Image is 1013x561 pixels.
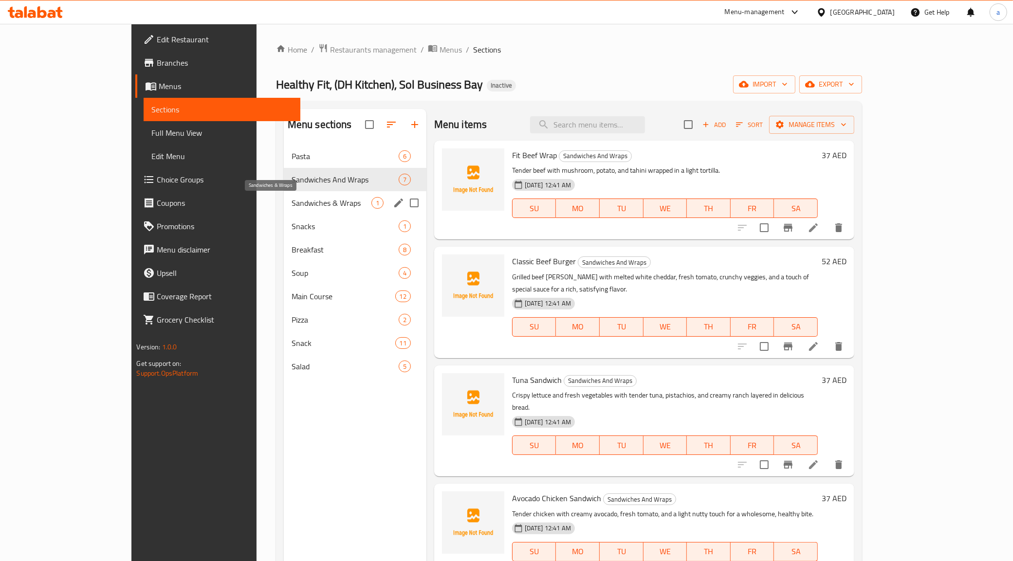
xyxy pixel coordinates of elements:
[512,491,601,506] span: Avocado Chicken Sandwich
[736,119,763,130] span: Sort
[157,267,293,279] span: Upsell
[311,44,314,55] li: /
[391,196,406,210] button: edit
[512,317,556,337] button: SU
[292,244,399,255] div: Breakfast
[691,320,727,334] span: TH
[600,317,644,337] button: TU
[647,320,683,334] span: WE
[157,34,293,45] span: Edit Restaurant
[733,75,795,93] button: import
[516,320,553,334] span: SU
[778,438,814,452] span: SA
[157,197,293,209] span: Coupons
[399,220,411,232] div: items
[399,361,411,372] div: items
[808,341,819,352] a: Edit menu item
[512,271,818,295] p: Grilled beef [PERSON_NAME] with melted white cheddar, fresh tomato, crunchy veggies, and a touch ...
[774,199,818,218] button: SA
[530,116,645,133] input: search
[399,269,410,278] span: 4
[442,373,504,435] img: Tuna Sandwich
[776,453,800,476] button: Branch-specific-item
[399,244,411,255] div: items
[135,28,301,51] a: Edit Restaurant
[284,141,426,382] nav: Menu sections
[808,222,819,234] a: Edit menu item
[678,114,699,135] span: Select section
[644,317,687,337] button: WE
[687,317,731,337] button: TH
[604,320,640,334] span: TU
[807,78,854,90] span: export
[157,244,293,255] span: Menu disclaimer
[284,168,426,191] div: Sandwiches And Wraps7
[399,315,410,325] span: 2
[769,116,854,134] button: Manage items
[428,43,462,56] a: Menus
[284,331,426,355] div: Snack11
[284,238,426,261] div: Breakfast8
[292,361,399,372] span: Salad
[157,314,293,326] span: Grocery Checklist
[162,341,177,353] span: 1.0.0
[778,544,814,559] span: SA
[560,438,596,452] span: MO
[466,44,469,55] li: /
[754,454,774,475] span: Select to update
[691,544,727,559] span: TH
[292,174,399,185] span: Sandwiches And Wraps
[774,435,818,455] button: SA
[399,362,410,371] span: 5
[741,78,788,90] span: import
[774,317,818,337] button: SA
[512,148,557,163] span: Fit Beef Wrap
[556,199,600,218] button: MO
[359,114,380,135] span: Select all sections
[151,150,293,162] span: Edit Menu
[284,215,426,238] div: Snacks1
[157,57,293,69] span: Branches
[157,290,293,302] span: Coverage Report
[292,337,395,349] div: Snack
[135,238,301,261] a: Menu disclaimer
[691,201,727,216] span: TH
[136,357,181,370] span: Get support on:
[284,261,426,285] div: Soup4
[135,308,301,331] a: Grocery Checklist
[777,119,847,131] span: Manage items
[399,267,411,279] div: items
[442,148,504,211] img: Fit Beef Wrap
[284,355,426,378] div: Salad5
[516,544,553,559] span: SU
[135,74,301,98] a: Menus
[776,216,800,239] button: Branch-specific-item
[604,544,640,559] span: TU
[399,222,410,231] span: 1
[136,341,160,353] span: Version:
[396,292,410,301] span: 12
[827,335,850,358] button: delete
[144,145,301,168] a: Edit Menu
[292,290,395,302] span: Main Course
[440,44,462,55] span: Menus
[521,299,575,308] span: [DATE] 12:41 AM
[276,43,862,56] nav: breadcrumb
[399,150,411,162] div: items
[559,150,632,162] div: Sandwiches And Wraps
[292,197,371,209] span: Sandwiches & Wraps
[144,98,301,121] a: Sections
[276,73,483,95] span: Healthy Fit, (DH Kitchen), Sol Business Bay
[399,314,411,326] div: items
[159,80,293,92] span: Menus
[830,7,895,18] div: [GEOGRAPHIC_DATA]
[292,220,399,232] span: Snacks
[512,164,818,177] p: Tender beef with mushroom, potato, and tahini wrapped in a light tortilla.
[292,314,399,326] span: Pizza
[808,459,819,471] a: Edit menu item
[827,216,850,239] button: delete
[395,337,411,349] div: items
